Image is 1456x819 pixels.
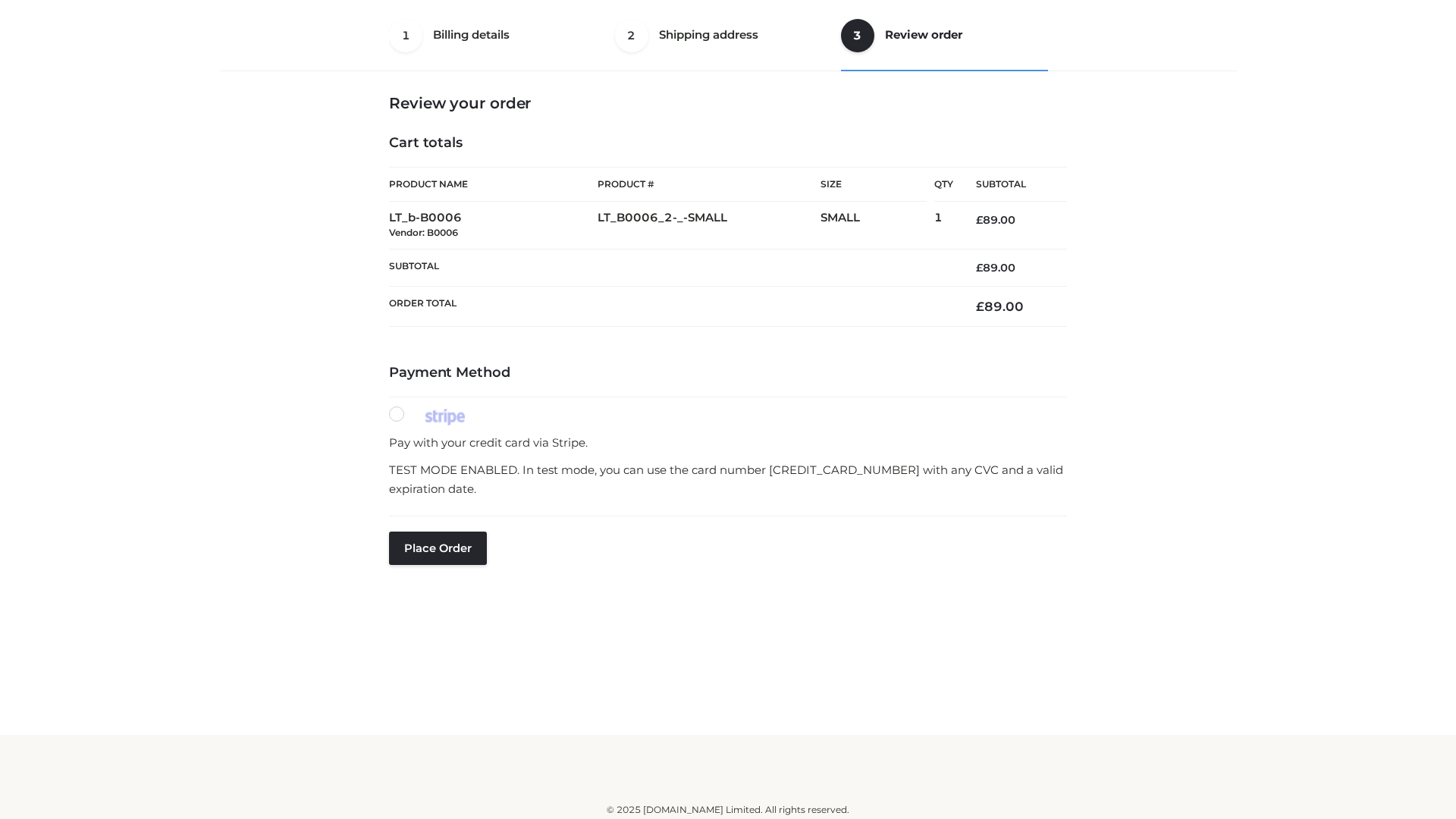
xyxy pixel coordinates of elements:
[389,433,1067,453] p: Pay with your credit card via Stripe.
[389,249,953,286] th: Subtotal
[934,167,953,202] th: Qty
[225,802,1231,817] div: © 2025 [DOMAIN_NAME] Limited. All rights reserved.
[389,202,598,249] td: LT_b-B0006
[976,299,984,314] span: £
[389,532,487,565] button: Place order
[389,227,458,238] small: Vendor: B0006
[389,167,598,202] th: Product Name
[821,202,934,249] td: SMALL
[389,287,953,327] th: Order Total
[976,261,1015,275] bdi: 89.00
[598,167,821,202] th: Product #
[953,168,1067,202] th: Subtotal
[976,213,983,227] span: £
[976,299,1024,314] bdi: 89.00
[598,202,821,249] td: LT_B0006_2-_-SMALL
[389,365,1067,381] h4: Payment Method
[934,202,953,249] td: 1
[389,94,1067,112] h3: Review your order
[976,261,983,275] span: £
[821,168,927,202] th: Size
[389,460,1067,499] p: TEST MODE ENABLED. In test mode, you can use the card number [CREDIT_CARD_NUMBER] with any CVC an...
[976,213,1015,227] bdi: 89.00
[389,135,1067,152] h4: Cart totals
